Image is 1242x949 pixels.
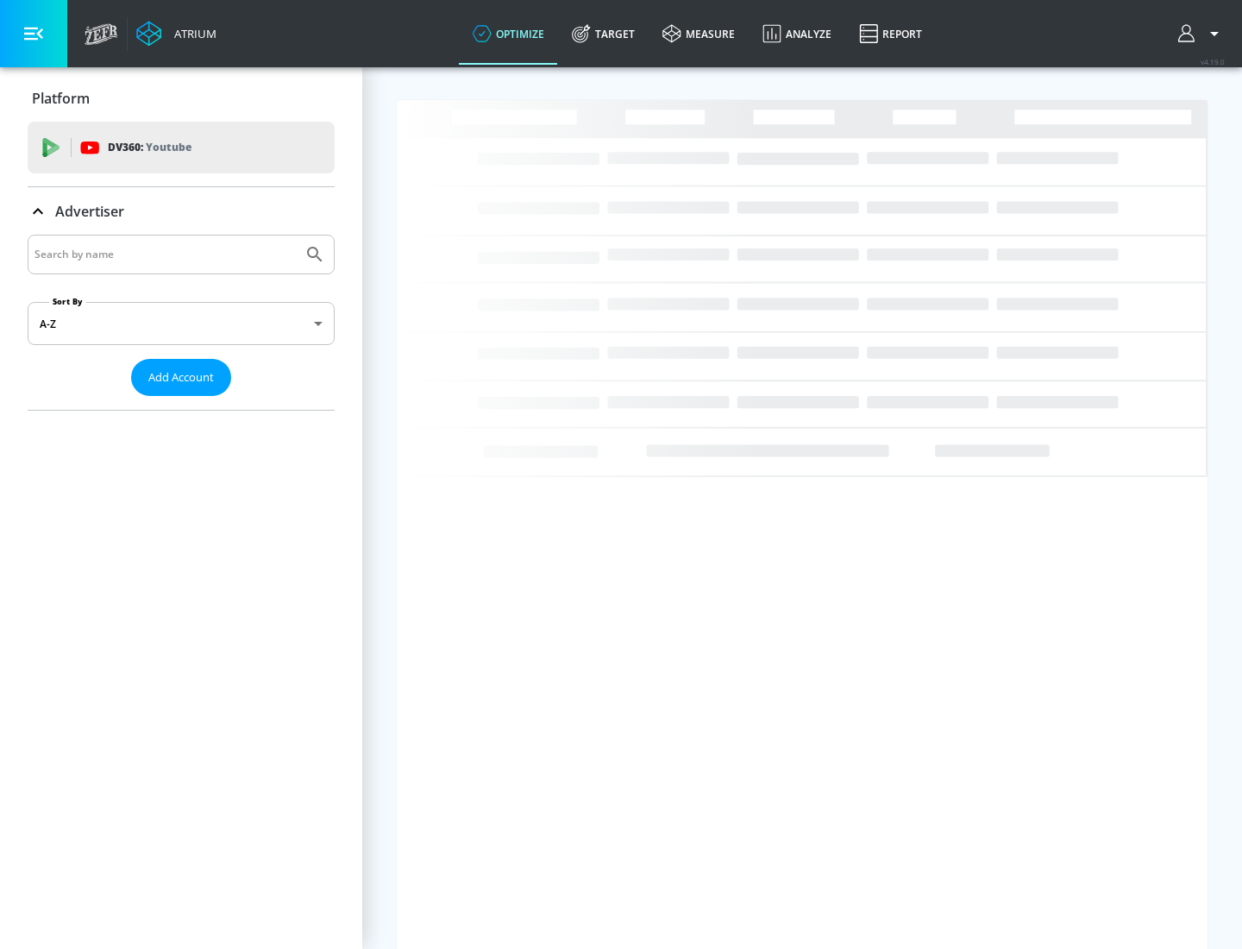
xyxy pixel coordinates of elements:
a: measure [649,3,749,65]
div: Platform [28,74,335,123]
div: DV360: Youtube [28,122,335,173]
nav: list of Advertiser [28,396,335,410]
label: Sort By [49,296,86,307]
a: optimize [459,3,558,65]
div: Advertiser [28,187,335,236]
p: Youtube [146,138,191,156]
input: Search by name [34,243,296,266]
p: Platform [32,89,90,108]
p: DV360: [108,138,191,157]
a: Atrium [136,21,216,47]
span: Add Account [148,368,214,387]
div: Atrium [167,26,216,41]
p: Advertiser [55,202,124,221]
a: Report [845,3,936,65]
a: Analyze [749,3,845,65]
button: Add Account [131,359,231,396]
div: A-Z [28,302,335,345]
a: Target [558,3,649,65]
span: v 4.19.0 [1201,57,1225,66]
div: Advertiser [28,235,335,410]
